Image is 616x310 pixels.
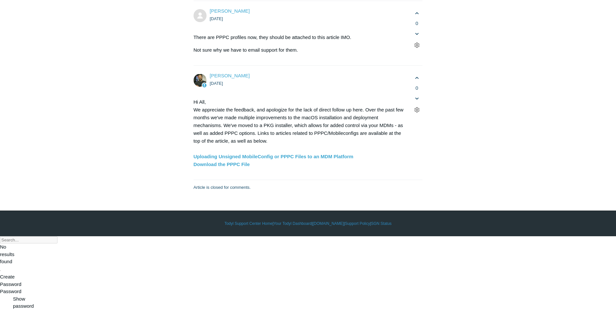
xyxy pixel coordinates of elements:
a: Your Todyl Dashboard [273,221,311,226]
button: This comment was not helpful [411,28,422,40]
a: [PERSON_NAME] [210,8,250,14]
p: Hi All, We appreciate the feedback, and apologize for the lack of direct follow up here. Over the... [194,98,405,168]
p: There are PPPC profiles now, they should be attached to this article IMO. [194,33,405,41]
time: 01/25/2024, 12:44 [210,81,223,86]
a: [DOMAIN_NAME] [313,221,344,226]
button: Comment actions [411,40,422,51]
div: | | | | [120,221,497,226]
button: Comment actions [411,104,422,116]
a: Uploading Unsigned MobileConfig or PPPC Files to an MDM Platform [194,154,354,159]
span: James Pellizzi [210,73,250,78]
a: Support Policy [345,221,370,226]
p: Article is closed for comments. [194,184,251,191]
span: James Rivett [210,8,250,14]
a: Download the PPPC File [194,161,250,167]
p: Not sure why we have to email support for them. [194,46,405,54]
span: 0 [411,84,422,92]
button: This comment was helpful [411,7,422,19]
a: [PERSON_NAME] [210,73,250,78]
span: 0 [411,20,422,27]
time: 01/04/2024, 14:10 [210,16,223,21]
a: SGN Status [371,221,392,226]
button: This comment was not helpful [411,93,422,104]
a: Todyl Support Center Home [224,221,272,226]
button: This comment was helpful [411,72,422,84]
